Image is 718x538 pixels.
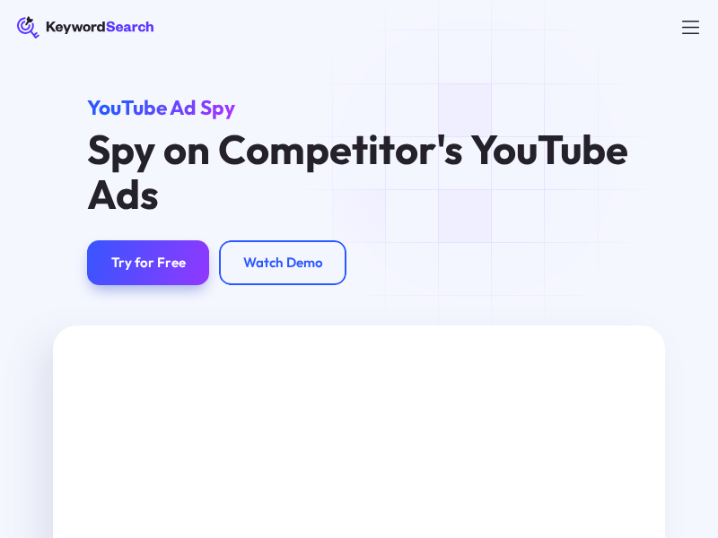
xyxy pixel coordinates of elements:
[111,255,186,272] div: Try for Free
[243,255,323,272] div: Watch Demo
[87,240,209,284] a: Try for Free
[87,94,235,120] span: YouTube Ad Spy
[87,127,631,217] h1: Spy on Competitor's YouTube Ads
